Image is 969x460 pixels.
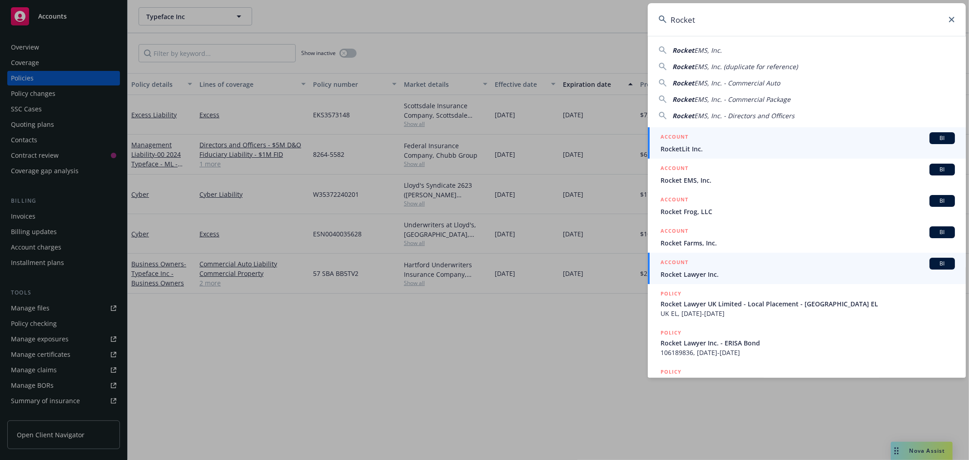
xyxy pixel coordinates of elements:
[694,79,780,87] span: EMS, Inc. - Commercial Auto
[661,328,681,337] h5: POLICY
[694,111,795,120] span: EMS, Inc. - Directors and Officers
[933,165,951,174] span: BI
[661,132,688,143] h5: ACCOUNT
[661,377,955,387] span: Rocket EMS, Inc. - Workers' Compensation
[648,221,966,253] a: ACCOUNTBIRocket Farms, Inc.
[648,323,966,362] a: POLICYRocket Lawyer Inc. - ERISA Bond106189836, [DATE]-[DATE]
[648,284,966,323] a: POLICYRocket Lawyer UK Limited - Local Placement - [GEOGRAPHIC_DATA] ELUK EL, [DATE]-[DATE]
[933,197,951,205] span: BI
[661,238,955,248] span: Rocket Farms, Inc.
[661,338,955,348] span: Rocket Lawyer Inc. - ERISA Bond
[661,367,681,376] h5: POLICY
[661,195,688,206] h5: ACCOUNT
[648,253,966,284] a: ACCOUNTBIRocket Lawyer Inc.
[648,362,966,401] a: POLICYRocket EMS, Inc. - Workers' Compensation
[933,260,951,268] span: BI
[661,348,955,357] span: 106189836, [DATE]-[DATE]
[672,62,694,71] span: Rocket
[661,270,955,279] span: Rocket Lawyer Inc.
[933,228,951,236] span: BI
[648,3,966,36] input: Search...
[661,164,688,175] h5: ACCOUNT
[661,175,955,185] span: Rocket EMS, Inc.
[672,79,694,87] span: Rocket
[661,207,955,216] span: Rocket Frog, LLC
[661,144,955,154] span: RocketLit Inc.
[694,95,790,104] span: EMS, Inc. - Commercial Package
[661,309,955,318] span: UK EL, [DATE]-[DATE]
[672,46,694,55] span: Rocket
[661,299,955,309] span: Rocket Lawyer UK Limited - Local Placement - [GEOGRAPHIC_DATA] EL
[661,226,688,237] h5: ACCOUNT
[694,46,722,55] span: EMS, Inc.
[672,111,694,120] span: Rocket
[648,159,966,190] a: ACCOUNTBIRocket EMS, Inc.
[648,190,966,221] a: ACCOUNTBIRocket Frog, LLC
[694,62,798,71] span: EMS, Inc. (duplicate for reference)
[661,289,681,298] h5: POLICY
[661,258,688,269] h5: ACCOUNT
[933,134,951,142] span: BI
[648,127,966,159] a: ACCOUNTBIRocketLit Inc.
[672,95,694,104] span: Rocket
